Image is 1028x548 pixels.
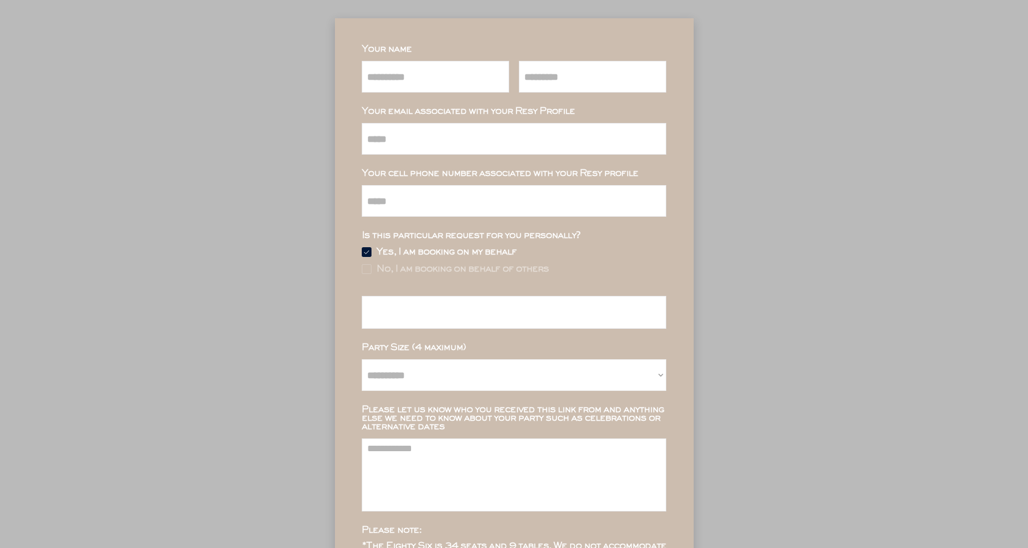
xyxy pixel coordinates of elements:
[362,169,666,178] div: Your cell phone number associated with your Resy profile
[362,526,666,535] div: Please note:
[362,107,666,116] div: Your email associated with your Resy Profile
[362,343,666,352] div: Party Size (4 maximum)
[362,264,371,274] img: Rectangle%20315%20%281%29.svg
[376,265,549,273] div: No, I am booking on behalf of others
[362,247,371,257] img: Group%2048096532.svg
[362,231,666,240] div: Is this particular request for you personally?
[362,45,666,54] div: Your name
[362,406,666,431] div: Please let us know who you received this link from and anything else we need to know about your p...
[376,248,516,256] div: Yes, I am booking on my behalf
